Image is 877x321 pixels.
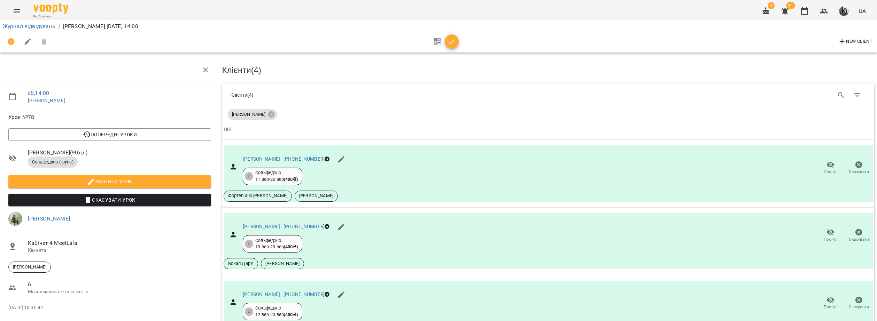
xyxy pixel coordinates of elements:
[28,215,70,222] a: [PERSON_NAME]
[243,291,280,297] a: [PERSON_NAME]
[222,66,875,75] h3: Клієнти ( 4 )
[845,226,873,245] button: Скасувати
[8,113,211,121] span: Урок №78
[255,305,298,318] div: Сольфеджіо 12 вер - 20 вер
[261,260,304,267] span: [PERSON_NAME]
[33,14,68,19] span: For Business
[28,280,211,289] span: 6
[284,156,325,162] a: [PHONE_NUMBER]
[28,149,211,157] span: [PERSON_NAME] ( 90 хв. )
[3,23,55,30] a: Журнал відвідувань
[856,5,869,17] button: UA
[284,312,298,317] b: ( 400 ₴ )
[33,3,68,14] img: Voopty Logo
[849,169,869,175] span: Скасувати
[839,6,849,16] img: 4144a380afaf68178b6f9e7a5f73bbd4.png
[255,170,298,183] div: Сольфеджіо 11 вер - 20 вер
[836,36,874,47] button: New Client
[255,238,298,250] div: Сольфеджіо 13 вер - 20 вер
[8,3,25,19] button: Menu
[824,169,838,175] span: Прогул
[245,172,253,180] div: 2
[8,304,211,311] p: [DATE] 18:36:42
[768,2,775,9] span: 1
[816,158,845,178] button: Прогул
[284,224,325,229] a: [PHONE_NUMBER]
[28,247,211,254] p: Кімната
[8,212,22,226] img: 8bcbaaccf72846abeb86127460cfead2.JPG
[224,260,258,267] span: Вокал Дар'я
[295,193,337,199] span: [PERSON_NAME]
[849,87,866,104] button: Фільтр
[243,224,280,229] a: [PERSON_NAME]
[816,226,845,245] button: Прогул
[245,307,253,316] div: 2
[224,126,873,134] span: ПІБ
[224,193,292,199] span: Фортепіано [PERSON_NAME]
[845,158,873,178] button: Скасувати
[224,126,232,134] div: ПІБ
[8,262,51,273] div: [PERSON_NAME]
[231,91,543,98] div: Клієнти ( 4 )
[8,128,211,141] button: Попередні уроки
[228,109,277,120] div: [PERSON_NAME]
[284,244,298,249] b: ( 400 ₴ )
[838,38,872,46] span: New Client
[8,194,211,206] button: Скасувати Урок
[243,156,280,162] a: [PERSON_NAME]
[222,84,875,106] div: Table Toolbar
[859,7,866,15] span: UA
[786,2,795,9] span: 11
[63,22,138,31] p: [PERSON_NAME] [DATE] 14:00
[8,175,211,188] button: Змінити урок
[824,236,838,242] span: Прогул
[224,126,232,134] div: Sort
[849,236,869,242] span: Скасувати
[833,87,849,104] button: Search
[245,240,253,248] div: 2
[14,177,205,186] span: Змінити урок
[14,130,205,139] span: Попередні уроки
[824,304,838,310] span: Прогул
[228,111,270,118] span: [PERSON_NAME]
[28,159,78,165] span: Сольфеджіо (група)
[28,90,49,96] a: сб , 14:00
[9,264,51,270] span: [PERSON_NAME]
[845,294,873,313] button: Скасувати
[849,304,869,310] span: Скасувати
[28,288,211,295] p: Максимальна к-ть клієнтів
[3,22,874,31] nav: breadcrumb
[284,291,325,297] a: [PHONE_NUMBER]
[28,98,65,103] a: [PERSON_NAME]
[284,177,298,182] b: ( 400 ₴ )
[58,22,60,31] li: /
[14,196,205,204] span: Скасувати Урок
[28,239,211,247] span: Кабінет 4 MeetLala
[816,294,845,313] button: Прогул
